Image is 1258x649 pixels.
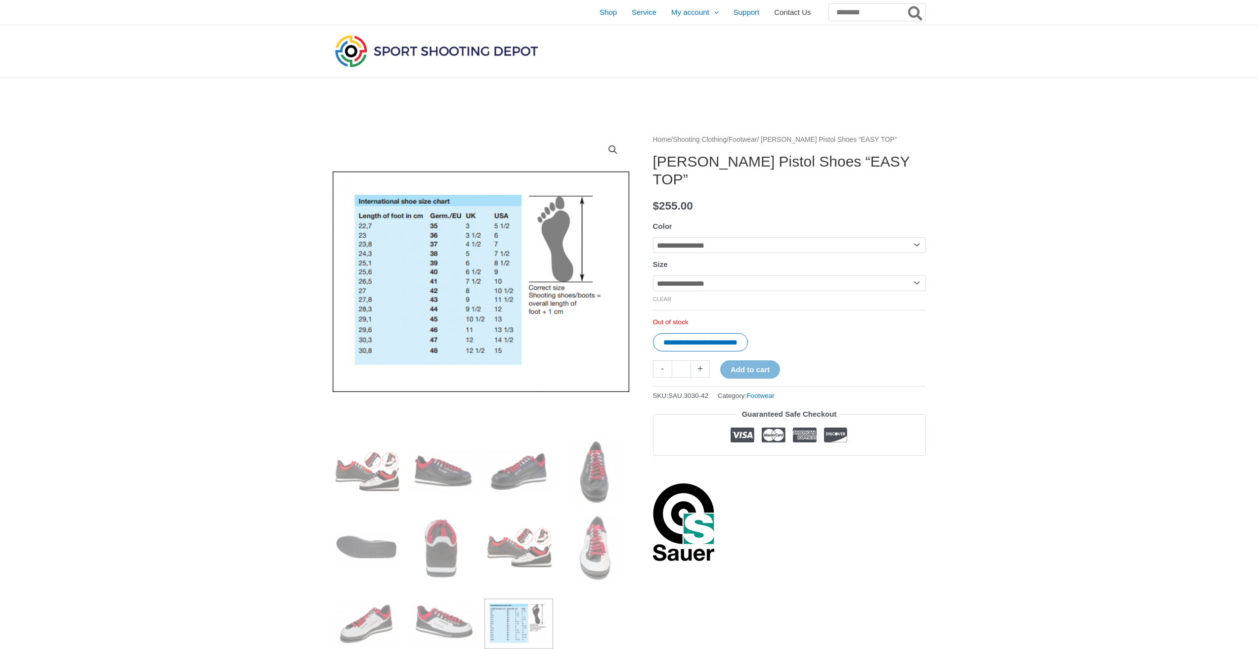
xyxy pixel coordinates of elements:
legend: Guaranteed Safe Checkout [738,407,841,421]
a: + [691,360,710,378]
p: Out of stock [653,318,926,327]
input: Product quantity [672,360,691,378]
button: Search [906,4,925,21]
img: SAUER Pistol Shoes "EASY TOP" - Image 11 [333,133,629,430]
a: Clear options [653,296,672,302]
span: SKU: [653,389,709,402]
img: SAUER Pistol Shoes "EASY TOP" - Image 3 [484,437,553,506]
a: Shooting Clothing [673,136,727,143]
img: SAUER Pistol Shoes "EASY TOP" [333,437,401,506]
img: SAUER Pistol Shoes "EASY TOP" - Image 6 [408,514,477,582]
img: SAUER Pistol Shoes "EASY TOP" - Image 2 [408,437,477,506]
a: Sauer Shooting Sportswear [653,482,715,562]
span: Category: [718,389,775,402]
bdi: 255.00 [653,200,693,212]
a: View full-screen image gallery [604,141,622,159]
nav: Breadcrumb [653,133,926,146]
a: Footwear [746,392,774,399]
span: $ [653,200,659,212]
span: SAU.3030-42 [668,392,708,399]
a: Footwear [729,136,757,143]
h1: [PERSON_NAME] Pistol Shoes “EASY TOP” [653,153,926,188]
label: Color [653,222,672,230]
label: Size [653,260,668,268]
img: SAUER Pistol Shoes "EASY TOP" - Image 8 [561,514,629,582]
a: - [653,360,672,378]
img: SAUER Pistol Shoes "EASY TOP" [484,514,553,582]
button: Add to cart [720,360,780,379]
iframe: Customer reviews powered by Trustpilot [653,463,926,475]
a: Home [653,136,671,143]
img: SAUER Pistol Shoes "EASY TOP" - Image 5 [333,514,401,582]
img: SAUER Pistol Shoes "EASY TOP" - Image 4 [561,437,629,506]
img: Sport Shooting Depot [333,33,540,69]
